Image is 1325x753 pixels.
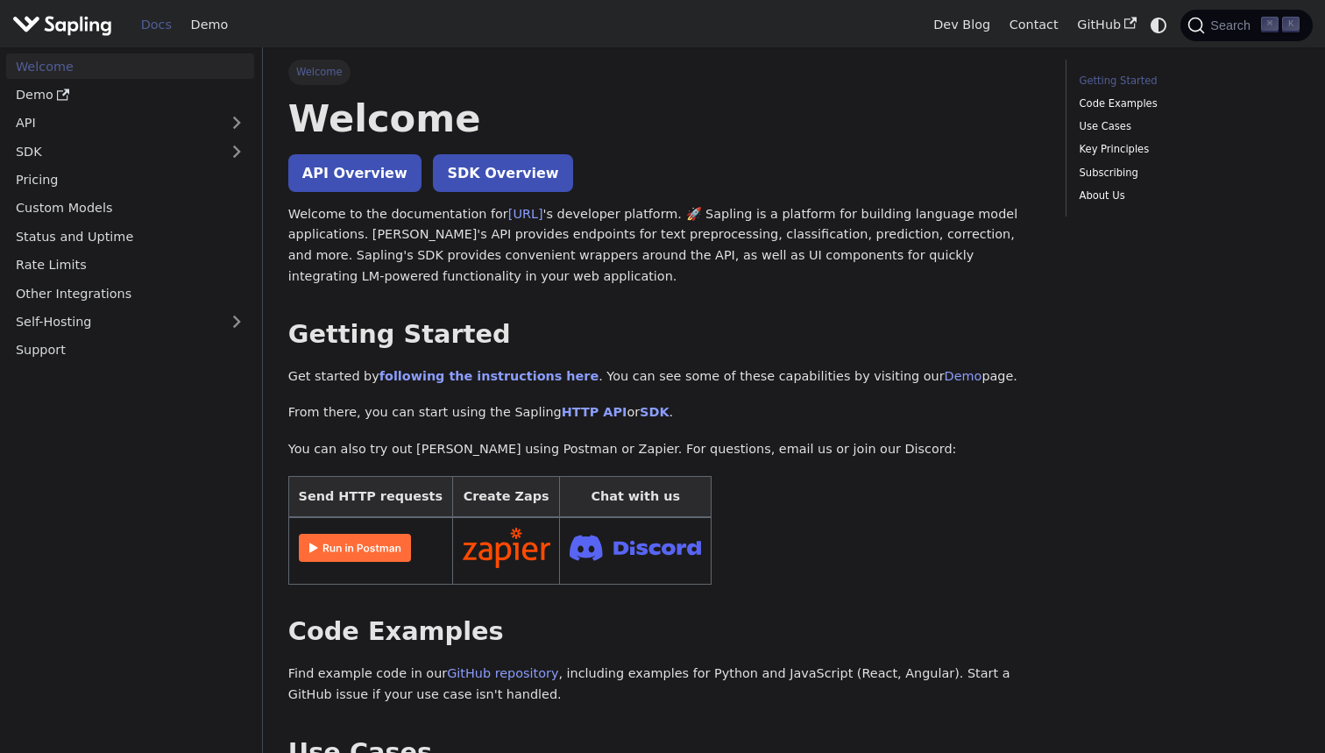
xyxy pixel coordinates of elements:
button: Expand sidebar category 'SDK' [219,139,254,164]
a: SDK Overview [433,154,572,192]
p: You can also try out [PERSON_NAME] using Postman or Zapier. For questions, email us or join our D... [288,439,1041,460]
a: Sapling.ai [12,12,118,38]
a: GitHub repository [447,666,558,680]
h1: Welcome [288,95,1041,142]
p: Welcome to the documentation for 's developer platform. 🚀 Sapling is a platform for building lang... [288,204,1041,288]
a: Support [6,337,254,363]
img: Run in Postman [299,534,411,562]
a: Other Integrations [6,281,254,306]
a: SDK [640,405,669,419]
a: Status and Uptime [6,224,254,249]
a: Self-Hosting [6,309,254,335]
a: Custom Models [6,195,254,221]
a: Getting Started [1080,73,1293,89]
p: Find example code in our , including examples for Python and JavaScript (React, Angular). Start a... [288,664,1041,706]
a: Welcome [6,53,254,79]
span: Search [1205,18,1261,32]
th: Create Zaps [452,476,560,517]
a: Pricing [6,167,254,193]
th: Chat with us [560,476,712,517]
a: Dev Blog [924,11,999,39]
a: Demo [6,82,254,108]
a: API [6,110,219,136]
span: Welcome [288,60,351,84]
a: HTTP API [562,405,627,419]
a: Demo [181,11,237,39]
a: Use Cases [1080,118,1293,135]
a: [URL] [508,207,543,221]
a: Key Principles [1080,141,1293,158]
a: GitHub [1067,11,1145,39]
a: About Us [1080,188,1293,204]
a: Contact [1000,11,1068,39]
a: API Overview [288,154,422,192]
nav: Breadcrumbs [288,60,1041,84]
a: SDK [6,139,219,164]
img: Join Discord [570,529,701,565]
a: Demo [945,369,982,383]
button: Switch between dark and light mode (currently system mode) [1146,12,1172,38]
kbd: K [1282,17,1300,32]
img: Connect in Zapier [463,528,550,568]
h2: Getting Started [288,319,1041,351]
button: Search (Command+K) [1180,10,1312,41]
img: Sapling.ai [12,12,112,38]
th: Send HTTP requests [288,476,452,517]
kbd: ⌘ [1261,17,1279,32]
p: From there, you can start using the Sapling or . [288,402,1041,423]
a: Docs [131,11,181,39]
a: Code Examples [1080,96,1293,112]
a: following the instructions here [379,369,599,383]
a: Subscribing [1080,165,1293,181]
a: Rate Limits [6,252,254,278]
p: Get started by . You can see some of these capabilities by visiting our page. [288,366,1041,387]
button: Expand sidebar category 'API' [219,110,254,136]
h2: Code Examples [288,616,1041,648]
